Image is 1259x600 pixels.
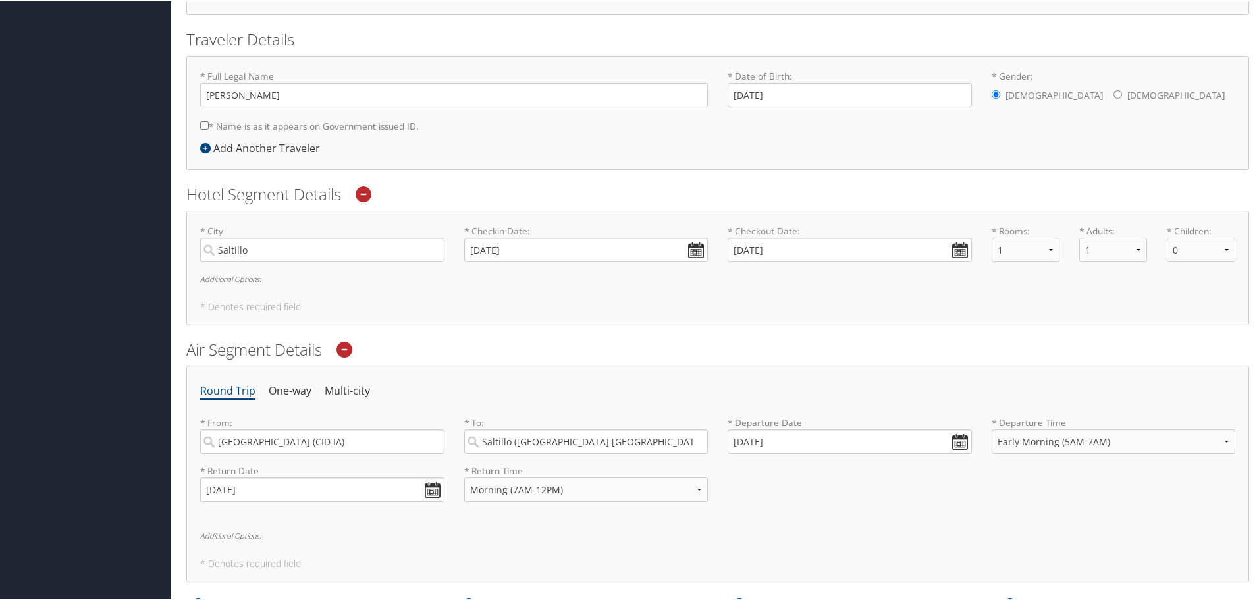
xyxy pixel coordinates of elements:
h6: Additional Options: [200,531,1235,538]
label: * Checkout Date: [728,223,972,261]
input: City or Airport Code [200,428,444,452]
label: [DEMOGRAPHIC_DATA] [1127,82,1225,107]
label: * Return Time [464,463,709,476]
label: * From: [200,415,444,452]
label: * Departure Time [992,415,1236,463]
label: * Name is as it appears on Government issued ID. [200,113,419,137]
h5: * Denotes required field [200,301,1235,310]
input: * Gender:[DEMOGRAPHIC_DATA][DEMOGRAPHIC_DATA] [992,89,1000,97]
li: One-way [269,378,311,402]
input: * Gender:[DEMOGRAPHIC_DATA][DEMOGRAPHIC_DATA] [1113,89,1122,97]
h6: Additional Options: [200,274,1235,281]
input: MM/DD/YYYY [728,428,972,452]
label: * Departure Date [728,415,972,428]
label: * Date of Birth: [728,68,972,106]
label: * Checkin Date: [464,223,709,261]
label: * Children: [1167,223,1235,236]
input: * Date of Birth: [728,82,972,106]
label: * Gender: [992,68,1236,108]
li: Multi-city [325,378,370,402]
h2: Traveler Details [186,27,1249,49]
input: * Checkout Date: [728,236,972,261]
h5: * Denotes required field [200,558,1235,567]
label: * Return Date [200,463,444,476]
label: * City [200,223,444,261]
label: * Adults: [1079,223,1147,236]
label: * Rooms: [992,223,1059,236]
input: * Full Legal Name [200,82,708,106]
label: * To: [464,415,709,452]
h2: Hotel Segment Details [186,182,1249,204]
input: * Checkin Date: [464,236,709,261]
select: * Departure Time [992,428,1236,452]
h2: Air Segment Details [186,337,1249,360]
input: MM/DD/YYYY [200,476,444,501]
li: Round Trip [200,378,255,402]
input: * Name is as it appears on Government issued ID. [200,120,209,128]
input: City or Airport Code [464,428,709,452]
label: * Full Legal Name [200,68,708,106]
label: [DEMOGRAPHIC_DATA] [1005,82,1103,107]
div: Add Another Traveler [200,139,327,155]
